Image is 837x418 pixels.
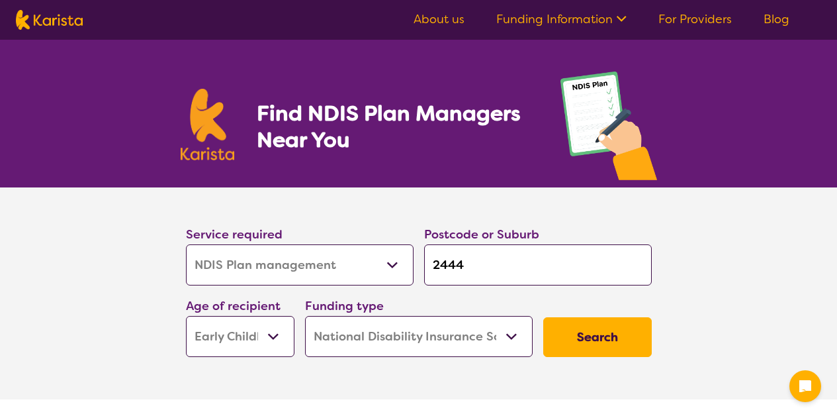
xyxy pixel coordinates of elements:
a: Funding Information [496,11,627,27]
img: plan-management [560,72,657,187]
label: Funding type [305,298,384,314]
img: Karista logo [181,89,235,160]
img: Karista logo [16,10,83,30]
h1: Find NDIS Plan Managers Near You [257,100,533,153]
a: About us [414,11,464,27]
label: Service required [186,227,283,242]
label: Age of recipient [186,298,281,314]
a: For Providers [658,11,732,27]
button: Search [543,317,652,357]
a: Blog [764,11,789,27]
label: Postcode or Suburb [424,227,539,242]
input: Type [424,244,652,286]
